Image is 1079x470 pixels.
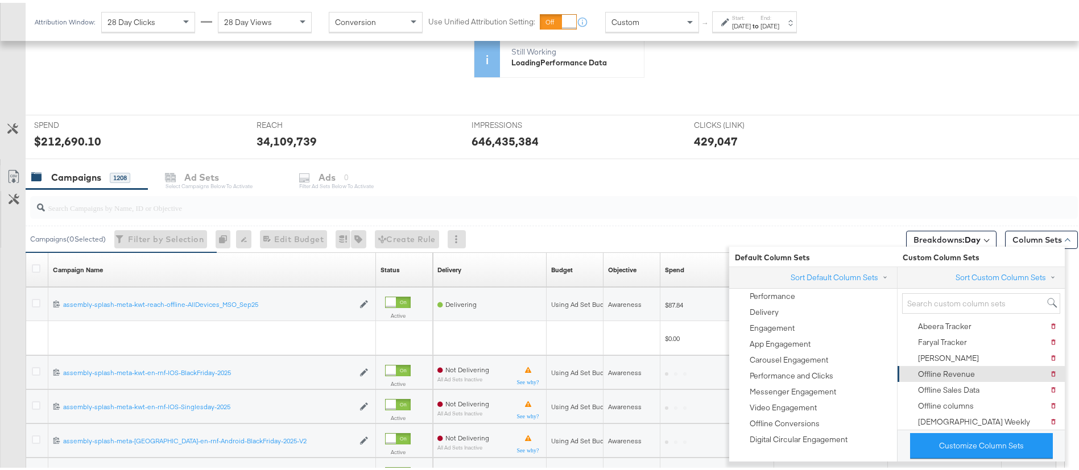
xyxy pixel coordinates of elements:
span: Awareness [608,400,642,408]
div: Attribution Window: [34,15,96,23]
div: [DEMOGRAPHIC_DATA] Weekly [918,414,1030,425]
label: Active [385,411,411,419]
a: assembly-splash-meta-kwt-reach-offline-AllDevices_MSO_Sep25 [63,297,354,307]
div: Delivery [437,263,461,272]
sub: All Ad Sets Inactive [437,373,489,380]
label: Active [385,446,411,453]
b: Day [965,232,981,242]
div: Using Ad Set Budget [551,434,614,443]
div: Campaigns [51,168,101,181]
div: [PERSON_NAME] [918,350,979,361]
div: Offline Revenue [918,366,975,377]
div: Using Ad Set Budget [551,400,614,409]
div: Campaign Name [53,263,103,272]
div: Offline Conversions [750,415,820,426]
div: Offline columns [918,398,974,409]
div: Spend [665,263,684,272]
sub: All Ad Sets Inactive [437,407,489,414]
label: End: [760,11,779,19]
label: Active [385,309,411,317]
div: Performance [750,288,795,299]
div: Campaigns ( 0 Selected) [30,231,106,242]
span: Conversion [335,14,376,24]
span: Not Delivering [445,431,489,439]
a: assembly-splash-meta-kwt-en-rnf-IOS-BlackFriday-2025 [63,365,354,375]
span: ↑ [700,19,711,23]
div: Delivery [750,304,779,315]
div: Offline Sales Data [918,382,979,393]
div: Carousel Engagement [750,352,828,363]
label: Active [385,377,411,385]
a: The maximum amount you're willing to spend on your ads, on average each day or over the lifetime ... [551,263,573,272]
strong: to [751,19,760,27]
button: Sort Default Column Sets [790,269,892,281]
label: Start: [732,11,751,19]
button: Breakdowns:Day [906,228,997,246]
div: Using Ad Set Budget [551,365,614,375]
a: The total amount spent to date. [665,263,684,272]
div: Budget [551,263,573,272]
div: Video Engagement [750,400,817,410]
span: Custom [611,14,639,24]
span: $87.84 [665,298,745,306]
span: $0.00 [665,331,745,340]
span: Default Column Sets [729,249,897,260]
div: Performance and Clicks [750,368,833,379]
div: 0 [216,227,236,246]
div: [DATE] [732,19,751,28]
a: assembly-splash-meta-[GEOGRAPHIC_DATA]-en-rnf-Android-BlackFriday-2025-V2 [63,434,354,443]
a: assembly-splash-meta-kwt-en-rnf-IOS-Singlesday-2025 [63,400,354,409]
div: [DATE] [760,19,779,28]
input: Search custom column sets [902,290,1060,311]
button: Column Sets [1005,228,1078,246]
span: Awareness [608,297,642,306]
button: Customize Column Sets [910,430,1053,456]
label: Use Unified Attribution Setting: [428,14,535,24]
button: Sort Custom Column Sets [955,269,1060,281]
div: 1208 [110,170,130,180]
a: Your campaign's objective. [608,263,636,272]
span: Not Delivering [445,363,489,371]
div: Faryal Tracker [918,334,967,345]
span: Breakdowns: [913,231,981,243]
div: Using Ad Set Budget [551,297,614,306]
span: 28 Day Clicks [108,14,155,24]
div: App Engagement [750,336,811,347]
div: Status [381,263,400,272]
span: Awareness [608,365,642,374]
div: Objective [608,263,636,272]
span: Delivering [445,297,477,306]
span: 28 Day Views [224,14,272,24]
div: Engagement [750,320,795,331]
span: Awareness [608,434,642,442]
span: Not Delivering [445,397,489,405]
div: Digital Circular Engagement [750,431,848,442]
a: Reflects the ability of your Ad Campaign to achieve delivery based on ad states, schedule and bud... [437,263,461,272]
div: Abeera Tracker [918,318,971,329]
a: Shows the current state of your Ad Campaign. [381,263,400,272]
sub: All Ad Sets Inactive [437,442,489,448]
div: Messenger Engagement [750,384,836,394]
a: Your campaign name. [53,263,103,272]
div: assembly-splash-meta-kwt-reach-offline-AllDevices_MSO_Sep25 [63,297,354,306]
span: Custom Column Sets [897,249,979,260]
input: Search Campaigns by Name, ID or Objective [45,189,982,211]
